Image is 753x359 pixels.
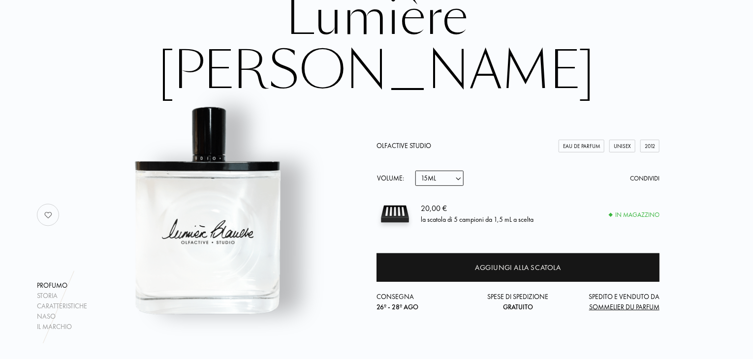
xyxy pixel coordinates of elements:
div: Aggiungi alla scatola [475,262,561,273]
img: Lumière Blanche Olfactive Studio [85,89,329,332]
div: Naso [37,311,87,322]
img: sample box [376,196,413,233]
div: la scatola di 5 campioni da 1,5 mL a scelta [421,215,533,225]
div: Profumo [37,280,87,291]
div: 2012 [640,140,659,153]
div: Caratteristiche [37,301,87,311]
span: Gratuito [503,302,533,311]
div: Spedito e venduto da [565,292,659,312]
div: Condividi [630,174,659,183]
a: Olfactive Studio [376,141,431,150]
div: In magazzino [609,210,659,220]
span: 26º - 28º ago [376,302,418,311]
span: Sommelier du Parfum [589,302,659,311]
div: Unisex [609,140,635,153]
div: Volume: [376,171,409,186]
img: no_like_p.png [38,205,58,225]
div: Il marchio [37,322,87,332]
div: Consegna [376,292,471,312]
div: Storia [37,291,87,301]
div: Eau de Parfum [559,140,604,153]
div: Spese di spedizione [471,292,565,312]
div: 20,00 € [421,203,533,215]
